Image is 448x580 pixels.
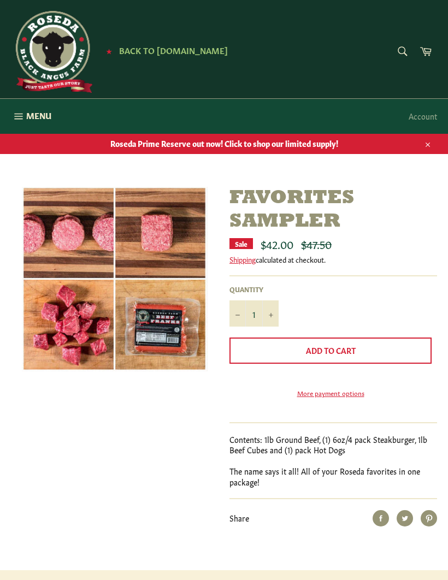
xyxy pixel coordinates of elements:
span: ★ [106,46,112,55]
span: $42.00 [261,236,293,251]
a: Shipping [229,254,256,264]
button: Increase item quantity by one [262,300,279,327]
span: Back to [DOMAIN_NAME] [119,44,228,56]
a: More payment options [229,388,432,398]
span: Menu [26,110,51,121]
p: Contents: 1lb Ground Beef, (1) 6oz/4 pack Steakburger, 1lb Beef Cubes and (1) pack Hot Dogs [229,434,437,455]
h1: Favorites Sampler [229,187,437,234]
img: Favorites Sampler [22,187,208,371]
div: Sale [229,238,253,249]
a: Account [403,100,443,132]
label: Quantity [229,285,279,294]
button: Add to Cart [229,338,432,364]
button: Reduce item quantity by one [229,300,246,327]
span: Add to Cart [306,345,356,356]
span: Share [229,512,249,523]
p: The name says it all! All of your Roseda favorites in one package! [229,466,437,487]
s: $47.50 [301,236,332,251]
div: calculated at checkout. [229,255,437,264]
a: ★ Back to [DOMAIN_NAME] [101,46,228,55]
img: Roseda Beef [11,11,93,93]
